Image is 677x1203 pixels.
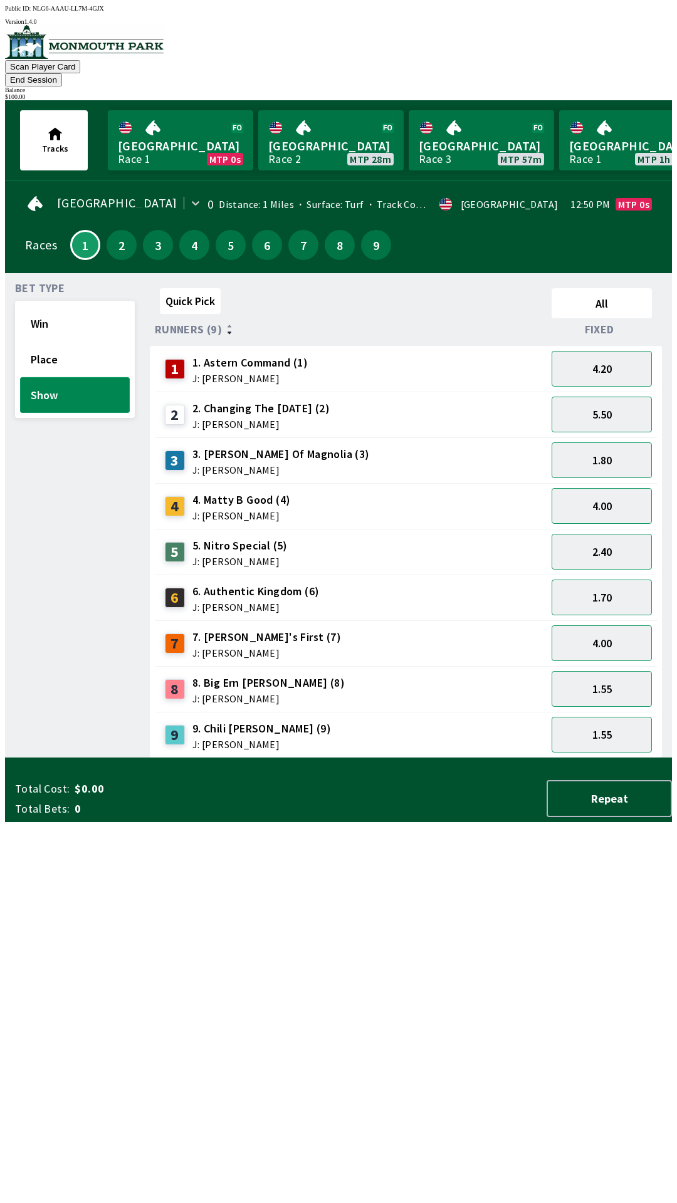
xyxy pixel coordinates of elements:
[165,679,185,699] div: 8
[364,241,388,249] span: 9
[15,283,65,293] span: Bet Type
[192,465,370,475] span: J: [PERSON_NAME]
[569,154,602,164] div: Race 1
[5,5,672,12] div: Public ID:
[291,241,315,249] span: 7
[165,542,185,562] div: 5
[570,199,610,209] span: 12:50 PM
[165,496,185,516] div: 4
[192,694,345,704] span: J: [PERSON_NAME]
[70,230,100,260] button: 1
[165,359,185,379] div: 1
[165,294,215,308] span: Quick Pick
[20,341,130,377] button: Place
[192,675,345,691] span: 8. Big Ern [PERSON_NAME] (8)
[552,717,652,753] button: 1.55
[547,323,657,336] div: Fixed
[268,154,301,164] div: Race 2
[165,450,185,471] div: 3
[252,230,282,260] button: 6
[118,138,243,154] span: [GEOGRAPHIC_DATA]
[547,780,672,817] button: Repeat
[192,556,288,566] span: J: [PERSON_NAME]
[592,590,612,605] span: 1.70
[552,580,652,615] button: 1.70
[146,241,170,249] span: 3
[268,138,394,154] span: [GEOGRAPHIC_DATA]
[592,727,612,742] span: 1.55
[15,801,70,816] span: Total Bets:
[57,198,177,208] span: [GEOGRAPHIC_DATA]
[219,198,294,211] span: Distance: 1 Miles
[500,154,542,164] span: MTP 57m
[552,488,652,524] button: 4.00
[219,241,243,249] span: 5
[552,442,652,478] button: 1.80
[461,199,559,209] div: [GEOGRAPHIC_DATA]
[592,544,612,559] span: 2.40
[160,288,221,314] button: Quick Pick
[325,230,355,260] button: 8
[165,633,185,654] div: 7
[155,323,547,336] div: Runners (9)
[182,241,206,249] span: 4
[552,671,652,707] button: 1.55
[192,373,308,383] span: J: [PERSON_NAME]
[192,446,370,462] span: 3. [PERSON_NAME] Of Magnolia (3)
[75,781,272,796] span: $0.00
[192,355,308,371] span: 1. Astern Command (1)
[557,296,646,311] span: All
[258,110,404,170] a: [GEOGRAPHIC_DATA]Race 2MTP 28m
[294,198,364,211] span: Surface: Turf
[592,453,612,467] span: 1.80
[592,682,612,696] span: 1.55
[192,492,291,508] span: 4. Matty B Good (4)
[5,93,672,100] div: $ 100.00
[585,325,614,335] span: Fixed
[20,306,130,341] button: Win
[192,419,330,429] span: J: [PERSON_NAME]
[419,138,544,154] span: [GEOGRAPHIC_DATA]
[31,316,119,331] span: Win
[110,241,134,249] span: 2
[209,154,241,164] span: MTP 0s
[192,511,291,521] span: J: [PERSON_NAME]
[165,405,185,425] div: 2
[5,18,672,25] div: Version 1.4.0
[75,242,96,248] span: 1
[192,629,341,645] span: 7. [PERSON_NAME]'s First (7)
[288,230,318,260] button: 7
[108,110,253,170] a: [GEOGRAPHIC_DATA]Race 1MTP 0s
[255,241,279,249] span: 6
[20,110,88,170] button: Tracks
[552,397,652,432] button: 5.50
[361,230,391,260] button: 9
[118,154,150,164] div: Race 1
[31,352,119,367] span: Place
[192,739,331,749] span: J: [PERSON_NAME]
[552,351,652,387] button: 4.20
[20,377,130,413] button: Show
[25,240,57,250] div: Races
[207,199,214,209] div: 0
[192,400,330,417] span: 2. Changing The [DATE] (2)
[5,73,62,86] button: End Session
[165,588,185,608] div: 6
[5,25,164,59] img: venue logo
[328,241,352,249] span: 8
[143,230,173,260] button: 3
[558,791,661,806] span: Repeat
[192,648,341,658] span: J: [PERSON_NAME]
[75,801,272,816] span: 0
[618,199,649,209] span: MTP 0s
[192,538,288,554] span: 5. Nitro Special (5)
[419,154,451,164] div: Race 3
[592,499,612,513] span: 4.00
[5,86,672,93] div: Balance
[592,636,612,650] span: 4.00
[42,143,68,154] span: Tracks
[216,230,246,260] button: 5
[552,625,652,661] button: 4.00
[409,110,554,170] a: [GEOGRAPHIC_DATA]Race 3MTP 57m
[155,325,222,335] span: Runners (9)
